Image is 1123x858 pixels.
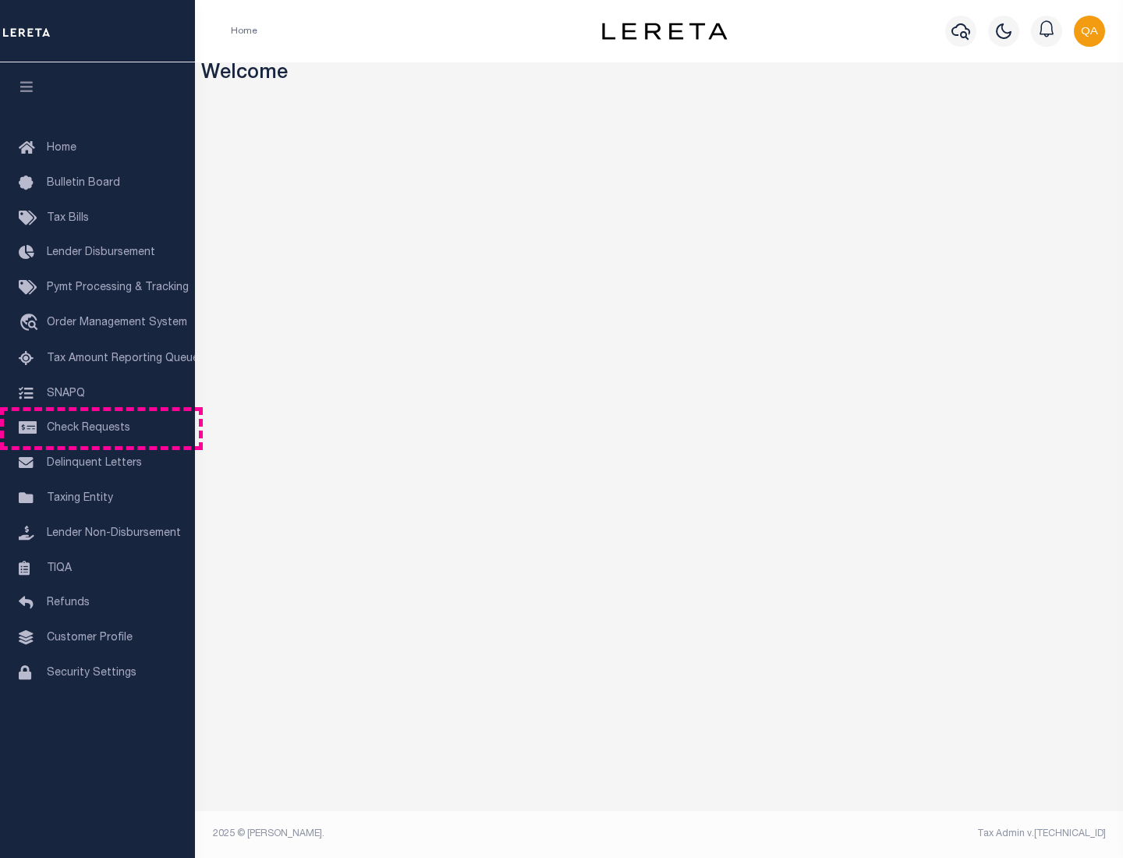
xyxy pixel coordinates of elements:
[47,143,76,154] span: Home
[47,423,130,434] span: Check Requests
[47,493,113,504] span: Taxing Entity
[602,23,727,40] img: logo-dark.svg
[47,353,199,364] span: Tax Amount Reporting Queue
[47,388,85,399] span: SNAPQ
[19,314,44,334] i: travel_explore
[201,827,660,841] div: 2025 © [PERSON_NAME].
[47,213,89,224] span: Tax Bills
[47,247,155,258] span: Lender Disbursement
[47,178,120,189] span: Bulletin Board
[47,282,189,293] span: Pymt Processing & Tracking
[47,633,133,643] span: Customer Profile
[47,562,72,573] span: TIQA
[231,24,257,38] li: Home
[671,827,1106,841] div: Tax Admin v.[TECHNICAL_ID]
[47,458,142,469] span: Delinquent Letters
[47,668,136,679] span: Security Settings
[47,528,181,539] span: Lender Non-Disbursement
[201,62,1118,87] h3: Welcome
[47,317,187,328] span: Order Management System
[1074,16,1105,47] img: svg+xml;base64,PHN2ZyB4bWxucz0iaHR0cDovL3d3dy53My5vcmcvMjAwMC9zdmciIHBvaW50ZXItZXZlbnRzPSJub25lIi...
[47,597,90,608] span: Refunds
